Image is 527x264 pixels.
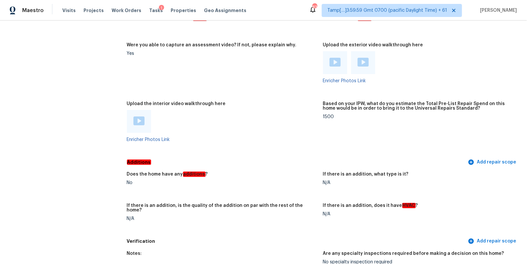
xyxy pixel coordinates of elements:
a: Play Video [330,58,341,68]
h5: Approximately when was the heater built? [127,16,236,21]
em: HVAC [402,203,416,208]
span: Work Orders [112,7,141,14]
div: N/A [323,180,514,185]
span: Maestro [22,7,44,14]
img: Play Video [358,58,369,67]
span: Properties [171,7,196,14]
h5: If there is an addition, what type is it? [323,172,409,177]
div: Yes [127,51,318,56]
a: Play Video [358,58,369,68]
div: N/A [323,212,514,216]
h5: Notes: [127,251,142,256]
h5: Are any specialty inspections required before making a decision on this home? [323,251,504,256]
img: Play Video [330,58,341,67]
img: Play Video [133,116,145,125]
span: Tamp[…]3:59:59 Gmt 0700 (pacific Daylight Time) + 61 [327,7,447,14]
div: 1 [159,5,164,11]
span: Add repair scope [469,158,517,166]
a: Enricher Photos Link [323,79,366,83]
h5: Take 1 photo of heater label with serial number [323,16,443,21]
a: Play Video [133,116,145,126]
h5: Does the home have any ? [127,172,208,177]
h5: Were you able to capture an assessment video? If not, please explain why. [127,43,297,47]
div: N/A [127,216,318,221]
a: Enricher Photos Link [127,137,170,142]
span: Add repair scope [469,237,517,245]
span: Tasks [149,8,163,13]
em: Additions [127,160,151,165]
span: Geo Assignments [204,7,246,14]
em: additions [183,172,206,177]
em: water [193,16,207,21]
div: 835 [312,4,317,10]
span: Projects [84,7,104,14]
div: 1500 [323,115,514,119]
button: Add repair scope [467,156,519,168]
h5: If there is an addition, does it have ? [323,203,418,208]
div: No [127,180,318,185]
h5: If there is an addition, is the quality of the addition on par with the rest of the home? [127,203,318,212]
h5: Based on your IPW, what do you estimate the Total Pre-List Repair Spend on this home would be in ... [323,101,514,111]
button: Add repair scope [467,235,519,247]
em: water [358,16,372,21]
h5: Upload the interior video walkthrough here [127,101,226,106]
span: [PERSON_NAME] [478,7,517,14]
h5: Upload the exterior video walkthrough here [323,43,423,47]
span: Visits [62,7,76,14]
h5: Verification [127,238,467,245]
